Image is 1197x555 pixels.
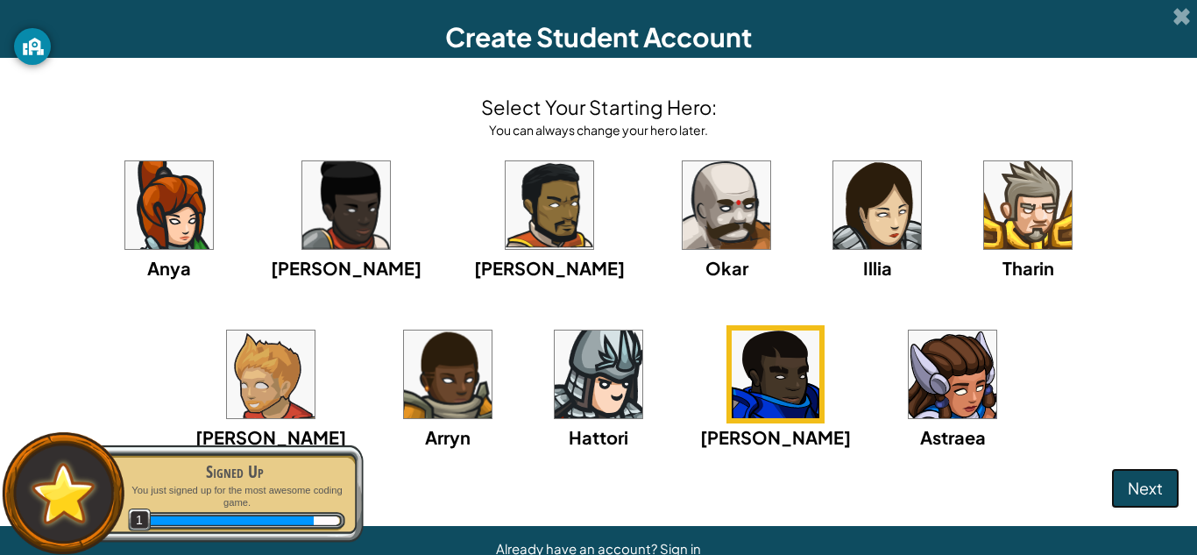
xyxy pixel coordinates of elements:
span: [PERSON_NAME] [195,426,346,448]
img: portrait.png [302,161,390,249]
span: [PERSON_NAME] [271,257,421,279]
span: Create Student Account [445,20,752,53]
img: portrait.png [506,161,593,249]
span: [PERSON_NAME] [700,426,851,448]
img: portrait.png [833,161,921,249]
h4: Select Your Starting Hero: [481,93,717,121]
div: Signed Up [124,459,345,484]
div: You can always change your hero later. [481,121,717,139]
img: portrait.png [909,331,996,418]
span: [PERSON_NAME] [474,257,625,279]
img: portrait.png [732,331,819,418]
img: portrait.png [125,161,213,249]
p: You just signed up for the most awesome coding game. [124,484,345,509]
span: 1 [128,509,152,532]
img: portrait.png [683,161,770,249]
img: default.png [24,454,103,532]
span: Hattori [569,426,628,448]
span: Anya [147,257,191,279]
img: portrait.png [404,331,492,418]
span: Arryn [425,426,471,448]
span: Tharin [1002,257,1054,279]
button: GoGuardian Privacy Information [14,28,51,65]
img: portrait.png [555,331,642,418]
span: Next [1128,478,1163,498]
button: Next [1111,468,1179,509]
img: portrait.png [227,331,315,418]
img: portrait.png [984,161,1072,249]
span: Astraea [920,426,986,448]
span: Okar [705,257,748,279]
span: Illia [863,257,892,279]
